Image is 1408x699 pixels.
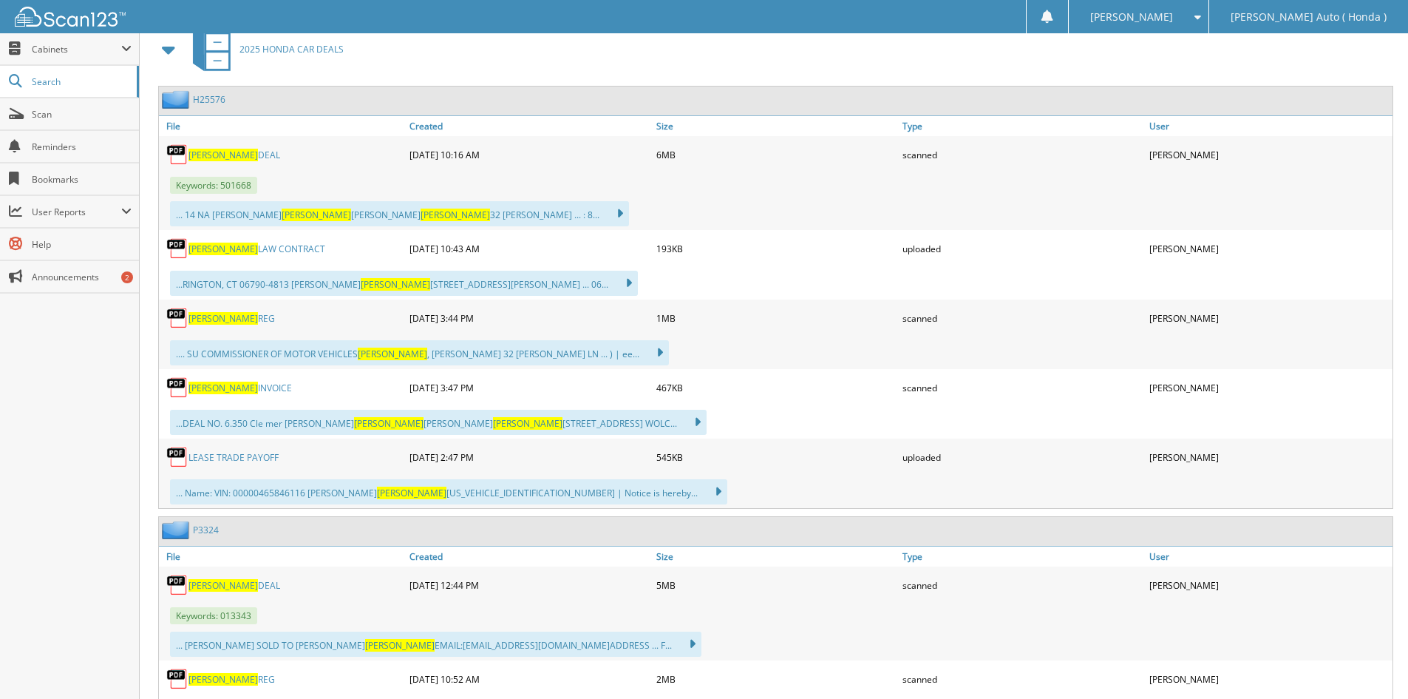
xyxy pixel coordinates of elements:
img: PDF.png [166,237,188,260]
a: H25576 [193,93,225,106]
div: 5MB [653,570,899,600]
div: ... 14 NA [PERSON_NAME] [PERSON_NAME] 32 [PERSON_NAME] ... : 8... [170,201,629,226]
div: ...DEAL NO. 6.350 Cle mer [PERSON_NAME] [PERSON_NAME] [STREET_ADDRESS] WOLC... [170,410,707,435]
a: LEASE TRADE PAYOFF [188,451,279,464]
span: Search [32,75,129,88]
div: scanned [899,140,1146,169]
div: [PERSON_NAME] [1146,570,1392,600]
span: [PERSON_NAME] [188,673,258,686]
a: 2025 HONDA CAR DEALS [184,20,344,78]
img: PDF.png [166,307,188,329]
span: [PERSON_NAME] [1090,13,1173,21]
div: [DATE] 3:44 PM [406,303,653,333]
span: [PERSON_NAME] Auto ( Honda ) [1231,13,1387,21]
div: uploaded [899,234,1146,263]
span: Keywords: 501668 [170,177,257,194]
span: Announcements [32,271,132,283]
div: [PERSON_NAME] [1146,664,1392,694]
a: File [159,116,406,136]
div: ...RINGTON, CT 06790-4813 [PERSON_NAME] [STREET_ADDRESS][PERSON_NAME] ... 06... [170,271,638,296]
a: [PERSON_NAME]DEAL [188,149,280,161]
span: [PERSON_NAME] [188,312,258,325]
span: 2025 HONDA CAR DEALS [239,43,344,55]
span: Reminders [32,141,132,153]
a: Size [653,116,899,136]
span: [PERSON_NAME] [354,417,424,430]
div: 1MB [653,303,899,333]
span: Help [32,238,132,251]
div: scanned [899,664,1146,694]
span: [PERSON_NAME] [282,209,351,221]
div: [PERSON_NAME] [1146,234,1392,263]
div: [DATE] 10:52 AM [406,664,653,694]
div: [DATE] 3:47 PM [406,373,653,402]
a: [PERSON_NAME]LAW CONTRACT [188,243,325,255]
a: [PERSON_NAME]INVOICE [188,382,292,394]
div: 467KB [653,373,899,402]
div: 2 [121,271,133,283]
div: .... SU COMMISSIONER OF MOTOR VEHICLES , [PERSON_NAME] 32 [PERSON_NAME] LN ... ) | ee... [170,340,669,365]
div: 545KB [653,442,899,472]
a: Size [653,547,899,567]
a: P3324 [193,524,219,536]
div: scanned [899,570,1146,600]
div: 2MB [653,664,899,694]
div: 6MB [653,140,899,169]
div: [DATE] 10:16 AM [406,140,653,169]
a: File [159,547,406,567]
a: [PERSON_NAME]DEAL [188,579,280,592]
span: Cabinets [32,43,121,55]
img: scan123-logo-white.svg [15,7,126,27]
div: uploaded [899,442,1146,472]
div: [PERSON_NAME] [1146,140,1392,169]
iframe: Chat Widget [1334,628,1408,699]
span: User Reports [32,206,121,218]
span: [PERSON_NAME] [188,243,258,255]
span: Scan [32,108,132,121]
img: PDF.png [166,446,188,468]
div: 193KB [653,234,899,263]
img: PDF.png [166,574,188,596]
span: [PERSON_NAME] [493,417,562,430]
span: Keywords: 013343 [170,607,257,624]
img: PDF.png [166,376,188,399]
a: [PERSON_NAME]REG [188,312,275,325]
span: [PERSON_NAME] [188,579,258,592]
span: [PERSON_NAME] [377,487,446,499]
img: folder2.png [162,90,193,109]
a: [PERSON_NAME]REG [188,673,275,686]
a: Created [406,547,653,567]
a: User [1146,547,1392,567]
span: [PERSON_NAME] [358,348,427,360]
div: scanned [899,373,1146,402]
img: folder2.png [162,521,193,539]
div: scanned [899,303,1146,333]
span: Bookmarks [32,173,132,186]
div: [DATE] 10:43 AM [406,234,653,263]
span: [PERSON_NAME] [421,209,490,221]
a: Type [899,547,1146,567]
span: [PERSON_NAME] [188,149,258,161]
div: [PERSON_NAME] [1146,303,1392,333]
span: [PERSON_NAME] [188,382,258,394]
span: [PERSON_NAME] [365,639,435,652]
div: [PERSON_NAME] [1146,373,1392,402]
div: [DATE] 2:47 PM [406,442,653,472]
div: ... Name: VIN: 00000465846116 [PERSON_NAME] [US_VEHICLE_IDENTIFICATION_NUMBER] | Notice is hereby... [170,479,727,504]
div: [DATE] 12:44 PM [406,570,653,600]
img: PDF.png [166,668,188,690]
div: [PERSON_NAME] [1146,442,1392,472]
div: ... [PERSON_NAME] SOLD TO [PERSON_NAME] EMAIL: [EMAIL_ADDRESS][DOMAIN_NAME] ADDRESS ... F... [170,632,701,657]
img: PDF.png [166,143,188,166]
a: Type [899,116,1146,136]
a: User [1146,116,1392,136]
span: [PERSON_NAME] [361,278,430,291]
a: Created [406,116,653,136]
